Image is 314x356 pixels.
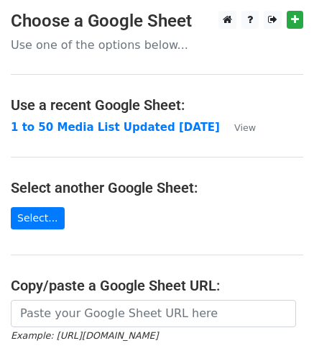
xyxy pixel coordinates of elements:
small: View [234,122,256,133]
a: View [220,121,256,134]
h4: Select another Google Sheet: [11,179,303,196]
input: Paste your Google Sheet URL here [11,300,296,327]
a: Select... [11,207,65,229]
h4: Use a recent Google Sheet: [11,96,303,114]
h4: Copy/paste a Google Sheet URL: [11,277,303,294]
a: 1 to 50 Media List Updated [DATE] [11,121,220,134]
small: Example: [URL][DOMAIN_NAME] [11,330,158,341]
p: Use one of the options below... [11,37,303,53]
h3: Choose a Google Sheet [11,11,303,32]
